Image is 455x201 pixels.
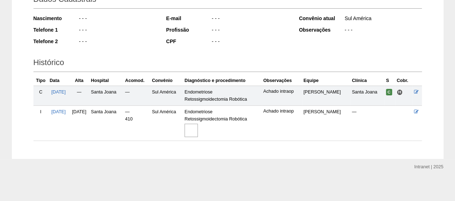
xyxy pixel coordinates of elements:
[90,86,124,105] td: Santa Joana
[344,15,422,24] div: Sul América
[51,90,66,95] a: [DATE]
[124,76,151,86] th: Acomod.
[263,88,301,95] p: Achado intraop
[385,76,395,86] th: S
[183,105,262,141] td: Endometriose Retossigmoidectomia Robótica
[302,76,351,86] th: Equipe
[166,38,211,45] div: CPF
[350,76,385,86] th: Clínica
[150,105,183,141] td: Sul América
[78,38,156,47] div: - - -
[33,38,78,45] div: Telefone 2
[344,26,422,35] div: - - -
[166,15,211,22] div: E-mail
[166,26,211,33] div: Profissão
[78,26,156,35] div: - - -
[211,38,289,47] div: - - -
[78,15,156,24] div: - - -
[124,105,151,141] td: — 410
[124,86,151,105] td: —
[48,76,69,86] th: Data
[69,76,89,86] th: Alta
[262,76,302,86] th: Observações
[33,55,422,72] h2: Histórico
[72,109,86,114] span: [DATE]
[211,15,289,24] div: - - -
[90,76,124,86] th: Hospital
[299,26,344,33] div: Observações
[150,76,183,86] th: Convênio
[183,86,262,105] td: Endometriose Retossigmoidectomia Robótica
[150,86,183,105] td: Sul América
[397,89,403,95] span: Hospital
[350,105,385,141] td: —
[183,76,262,86] th: Diagnóstico e procedimento
[69,86,89,105] td: —
[350,86,385,105] td: Santa Joana
[33,76,48,86] th: Tipo
[299,15,344,22] div: Convênio atual
[386,89,392,95] span: Confirmada
[263,108,301,114] p: Achado intraop
[33,26,78,33] div: Telefone 1
[33,15,78,22] div: Nascimento
[414,163,443,170] div: Intranet | 2025
[35,88,47,96] div: C
[211,26,289,35] div: - - -
[395,76,413,86] th: Cobr.
[35,108,47,115] div: I
[302,105,351,141] td: [PERSON_NAME]
[51,109,66,114] a: [DATE]
[302,86,351,105] td: [PERSON_NAME]
[90,105,124,141] td: Santa Joana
